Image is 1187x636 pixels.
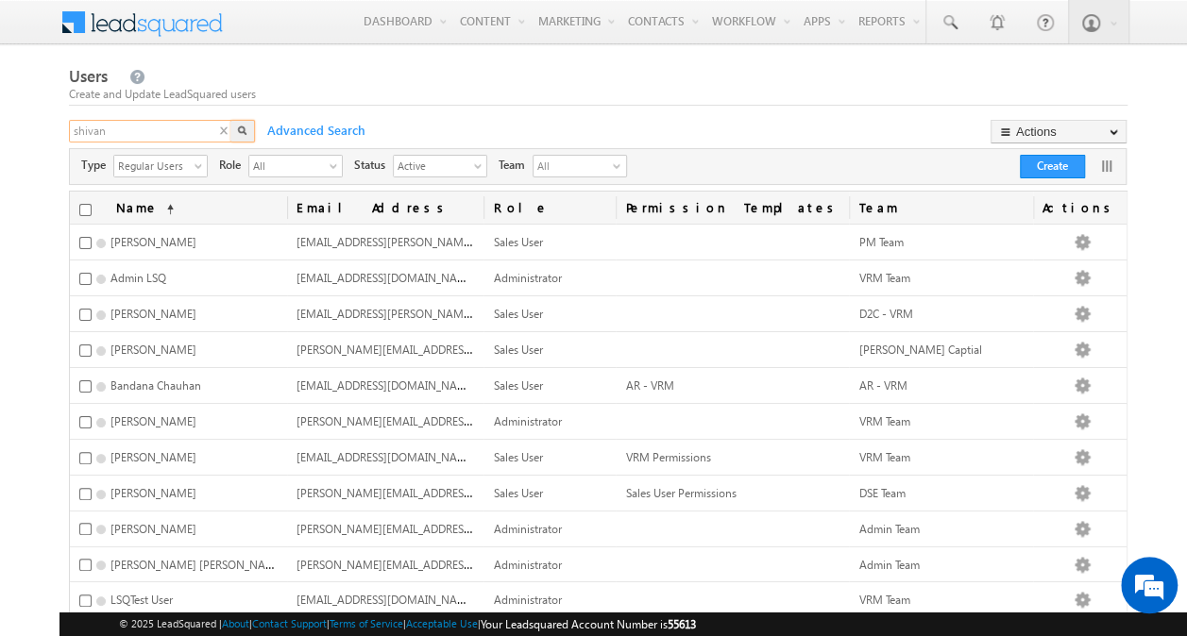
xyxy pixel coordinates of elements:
[858,486,905,500] span: DSE Team
[110,522,196,536] span: [PERSON_NAME]
[110,593,173,607] span: LSQTest User
[858,593,909,607] span: VRM Team
[493,414,561,428] span: Administrator
[858,307,912,321] span: D2C - VRM
[114,156,192,175] span: Regular Users
[110,343,196,357] span: [PERSON_NAME]
[287,192,484,224] a: Email Address
[616,192,849,224] span: Permission Templates
[499,157,533,174] span: Team
[110,556,285,572] span: [PERSON_NAME] [PERSON_NAME]
[493,378,542,393] span: Sales User
[625,450,710,464] span: VRM Permissions
[534,156,609,176] span: All
[297,484,563,500] span: [PERSON_NAME][EMAIL_ADDRESS][DOMAIN_NAME]
[394,156,471,175] span: Active
[69,65,108,87] span: Users
[474,160,489,171] span: select
[1020,155,1085,178] button: Create
[159,202,174,217] span: (sorted ascending)
[406,617,478,629] a: Acceptable Use
[297,269,477,285] span: [EMAIL_ADDRESS][DOMAIN_NAME]
[220,122,237,133] span: X
[297,412,649,428] span: [PERSON_NAME][EMAIL_ADDRESS][PERSON_NAME][DOMAIN_NAME]
[991,120,1127,143] button: Actions
[493,593,561,607] span: Administrator
[858,558,919,572] span: Admin Team
[858,271,909,285] span: VRM Team
[625,378,673,393] span: AR - VRM
[110,486,196,500] span: [PERSON_NAME]
[858,378,907,393] span: AR - VRM
[858,522,919,536] span: Admin Team
[297,591,477,607] span: [EMAIL_ADDRESS][DOMAIN_NAME]
[493,450,542,464] span: Sales User
[119,615,696,633] span: © 2025 LeadSquared | | | | |
[297,233,563,249] span: [EMAIL_ADDRESS][PERSON_NAME][DOMAIN_NAME]
[110,414,196,428] span: [PERSON_NAME]
[110,450,196,464] span: [PERSON_NAME]
[110,271,166,285] span: Admin LSQ
[481,617,696,631] span: Your Leadsquared Account Number is
[297,556,563,572] span: [PERSON_NAME][EMAIL_ADDRESS][DOMAIN_NAME]
[493,235,542,249] span: Sales User
[69,86,1128,103] div: Create and Update LeadSquared users
[297,520,563,536] span: [PERSON_NAME][EMAIL_ADDRESS][DOMAIN_NAME]
[297,305,563,321] span: [EMAIL_ADDRESS][PERSON_NAME][DOMAIN_NAME]
[110,235,196,249] span: [PERSON_NAME]
[858,450,909,464] span: VRM Team
[107,192,183,224] a: Name
[237,126,246,135] img: Search
[849,192,1033,224] span: Team
[330,160,345,171] span: select
[249,156,327,175] span: All
[297,377,477,393] span: [EMAIL_ADDRESS][DOMAIN_NAME]
[493,558,561,572] span: Administrator
[195,160,210,171] span: select
[493,522,561,536] span: Administrator
[219,157,248,174] span: Role
[110,378,201,393] span: Bandana Chauhan
[1033,192,1127,224] span: Actions
[110,307,196,321] span: [PERSON_NAME]
[668,617,696,631] span: 55613
[858,414,909,428] span: VRM Team
[258,122,371,139] span: Advanced Search
[493,486,542,500] span: Sales User
[354,157,393,174] span: Status
[297,448,477,464] span: [EMAIL_ADDRESS][DOMAIN_NAME]
[858,343,981,357] span: [PERSON_NAME] Captial
[222,617,249,629] a: About
[297,341,563,357] span: [PERSON_NAME][EMAIL_ADDRESS][DOMAIN_NAME]
[252,617,327,629] a: Contact Support
[858,235,903,249] span: PM Team
[493,271,561,285] span: Administrator
[493,307,542,321] span: Sales User
[493,343,542,357] span: Sales User
[625,486,736,500] span: Sales User Permissions
[483,192,616,224] a: Role
[81,157,113,174] span: Type
[330,617,403,629] a: Terms of Service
